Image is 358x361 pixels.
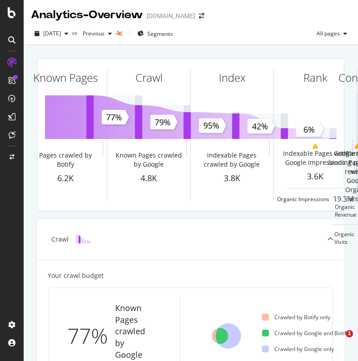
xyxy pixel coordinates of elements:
[333,194,353,204] div: 19.3M
[262,313,330,321] div: Crawled by Botify only
[146,11,195,20] div: [DOMAIN_NAME]
[262,329,349,337] div: Crawled by Google and Botify
[115,302,145,361] div: Known Pages crawled by Google
[48,271,104,280] div: Your crawl budget
[303,70,328,85] div: Rank
[327,330,349,352] iframe: Intercom live chat
[31,7,143,23] div: Analytics - Overview
[76,235,91,243] img: block-icon
[199,13,204,19] div: arrow-right-arrow-left
[107,173,190,184] div: 4.8K
[134,26,176,41] button: Segments
[279,149,351,167] div: Indexable Pages with Google Impressions
[313,30,340,37] span: All pages
[313,26,351,41] button: All pages
[79,30,105,37] span: Previous
[147,30,173,38] span: Segments
[30,151,101,169] div: Pages crawled by Botify
[346,330,353,337] span: 1
[277,195,329,203] div: Organic Impressions
[191,173,273,184] div: 3.8K
[51,235,69,244] div: Crawl
[43,30,61,37] span: 2025 Sep. 21st
[24,173,107,184] div: 6.2K
[219,70,246,85] div: Index
[79,26,116,41] button: Previous
[33,70,98,85] div: Known Pages
[334,230,354,246] div: Organic Visits
[196,151,267,169] div: Indexable Pages crawled by Google
[274,171,357,183] div: 3.6K
[136,70,162,85] div: Crawl
[72,29,79,37] span: vs
[335,203,357,218] div: Organic Revenue
[262,345,334,353] div: Crawled by Google only
[67,321,115,351] div: 77%
[31,26,72,41] button: [DATE]
[113,151,184,169] div: Known Pages crawled by Google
